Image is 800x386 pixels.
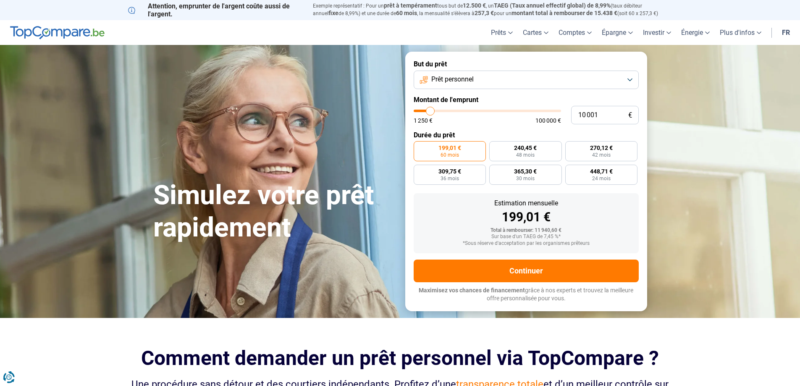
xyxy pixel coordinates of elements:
[414,60,639,68] label: But du prêt
[441,176,459,181] span: 36 mois
[438,145,461,151] span: 199,01 €
[414,260,639,282] button: Continuer
[638,20,676,45] a: Investir
[777,20,795,45] a: fr
[590,168,613,174] span: 448,71 €
[597,20,638,45] a: Épargne
[414,71,639,89] button: Prêt personnel
[128,2,303,18] p: Attention, emprunter de l'argent coûte aussi de l'argent.
[475,10,494,16] span: 257,3 €
[128,347,672,370] h2: Comment demander un prêt personnel via TopCompare ?
[486,20,518,45] a: Prêts
[535,118,561,123] span: 100 000 €
[592,176,611,181] span: 24 mois
[715,20,766,45] a: Plus d'infos
[676,20,715,45] a: Énergie
[328,10,338,16] span: fixe
[414,118,433,123] span: 1 250 €
[516,176,535,181] span: 30 mois
[494,2,611,9] span: TAEG (Taux annuel effectif global) de 8,99%
[441,152,459,158] span: 60 mois
[414,131,639,139] label: Durée du prêt
[628,112,632,119] span: €
[514,168,537,174] span: 365,30 €
[10,26,105,39] img: TopCompare
[414,286,639,303] p: grâce à nos experts et trouvez la meilleure offre personnalisée pour vous.
[313,2,672,17] p: Exemple représentatif : Pour un tous but de , un (taux débiteur annuel de 8,99%) et une durée de ...
[420,200,632,207] div: Estimation mensuelle
[590,145,613,151] span: 270,12 €
[420,228,632,234] div: Total à rembourser: 11 940,60 €
[592,152,611,158] span: 42 mois
[419,287,525,294] span: Maximisez vos chances de financement
[420,234,632,240] div: Sur base d'un TAEG de 7,45 %*
[420,211,632,223] div: 199,01 €
[414,96,639,104] label: Montant de l'emprunt
[514,145,537,151] span: 240,45 €
[553,20,597,45] a: Comptes
[384,2,437,9] span: prêt à tempérament
[420,241,632,247] div: *Sous réserve d'acceptation par les organismes prêteurs
[153,179,395,244] h1: Simulez votre prêt rapidement
[438,168,461,174] span: 309,75 €
[516,152,535,158] span: 48 mois
[431,75,474,84] span: Prêt personnel
[511,10,617,16] span: montant total à rembourser de 15.438 €
[518,20,553,45] a: Cartes
[396,10,417,16] span: 60 mois
[463,2,486,9] span: 12.500 €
